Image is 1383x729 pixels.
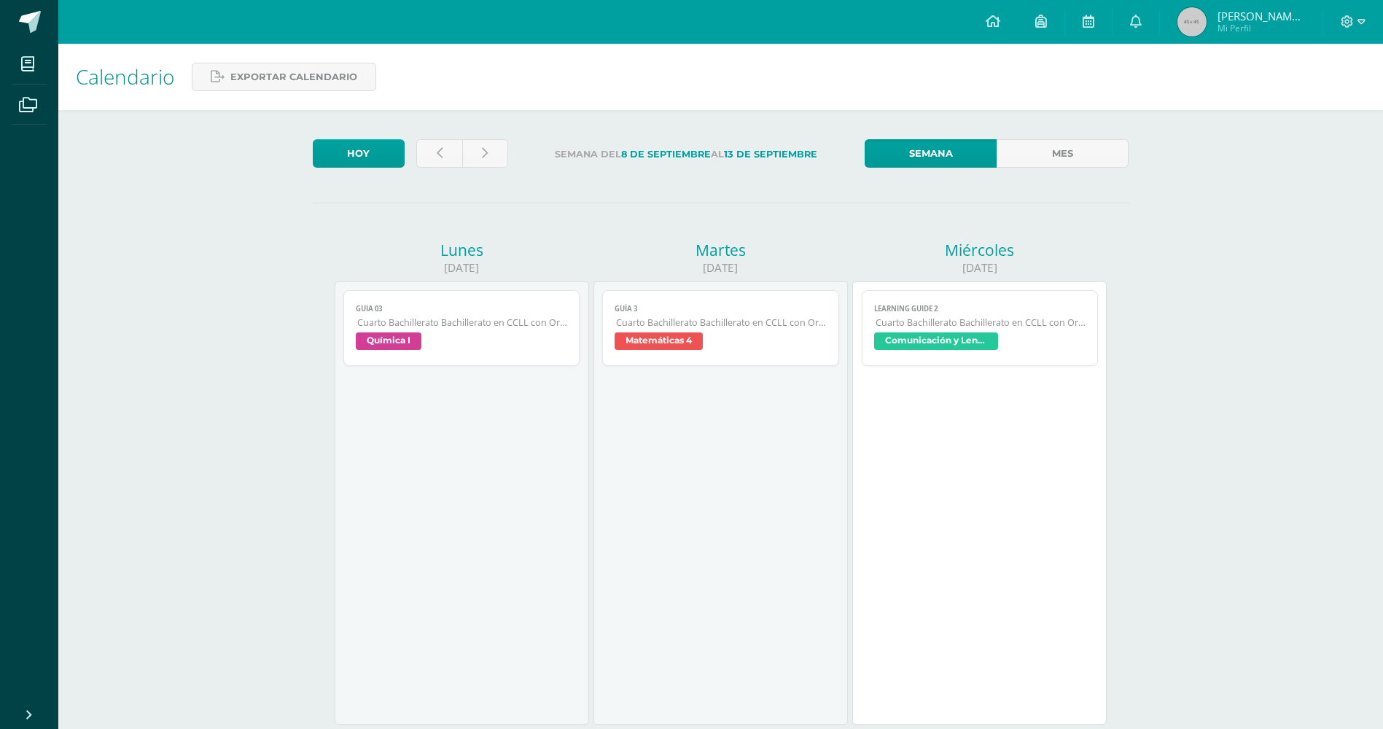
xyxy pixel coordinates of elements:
[852,260,1107,276] div: [DATE]
[356,304,568,313] span: Guia 03
[616,316,827,329] span: Cuarto Bachillerato Bachillerato en CCLL con Orientación en Diseño Gráfico
[874,332,998,350] span: Comunicación y Lenguaje L3 Inglés
[1218,9,1305,23] span: [PERSON_NAME] [PERSON_NAME]
[356,332,421,350] span: Química I
[615,332,703,350] span: Matemáticas 4
[313,139,405,168] a: Hoy
[335,240,589,260] div: Lunes
[335,260,589,276] div: [DATE]
[343,290,580,366] a: Guia 03Cuarto Bachillerato Bachillerato en CCLL con Orientación en Diseño GráficoQuímica I
[230,63,357,90] span: Exportar calendario
[997,139,1129,168] a: Mes
[876,316,1086,329] span: Cuarto Bachillerato Bachillerato en CCLL con Orientación en Diseño Gráfico
[602,290,839,366] a: Guía 3Cuarto Bachillerato Bachillerato en CCLL con Orientación en Diseño GráficoMatemáticas 4
[862,290,1099,366] a: Learning Guide 2Cuarto Bachillerato Bachillerato en CCLL con Orientación en Diseño GráficoComunic...
[615,304,827,313] span: Guía 3
[357,316,568,329] span: Cuarto Bachillerato Bachillerato en CCLL con Orientación en Diseño Gráfico
[852,240,1107,260] div: Miércoles
[874,304,1086,313] span: Learning Guide 2
[520,139,853,169] label: Semana del al
[593,240,848,260] div: Martes
[724,149,817,160] strong: 13 de Septiembre
[865,139,997,168] a: Semana
[1177,7,1207,36] img: 45x45
[1218,22,1305,34] span: Mi Perfil
[76,63,174,90] span: Calendario
[593,260,848,276] div: [DATE]
[192,63,376,91] a: Exportar calendario
[621,149,711,160] strong: 8 de Septiembre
